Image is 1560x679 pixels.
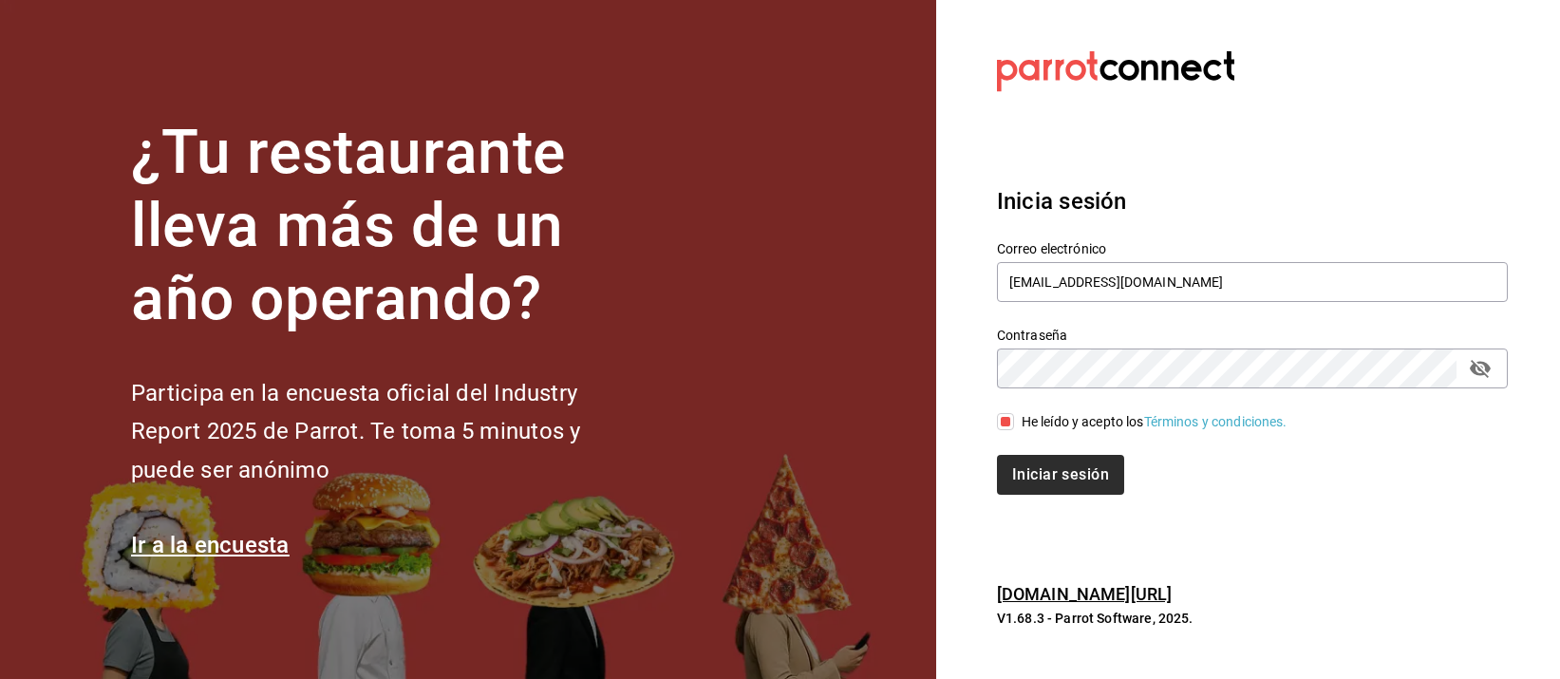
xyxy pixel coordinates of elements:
[1144,414,1287,429] a: Términos y condiciones.
[131,117,644,335] h1: ¿Tu restaurante lleva más de un año operando?
[997,243,1508,256] label: Correo electrónico
[1022,412,1287,432] div: He leído y acepto los
[997,262,1508,302] input: Ingresa tu correo electrónico
[131,532,290,558] a: Ir a la encuesta
[997,584,1172,604] a: [DOMAIN_NAME][URL]
[997,184,1508,218] h3: Inicia sesión
[1464,352,1496,385] button: passwordField
[997,330,1508,343] label: Contraseña
[997,455,1124,495] button: Iniciar sesión
[997,609,1508,628] p: V1.68.3 - Parrot Software, 2025.
[131,374,644,490] h2: Participa en la encuesta oficial del Industry Report 2025 de Parrot. Te toma 5 minutos y puede se...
